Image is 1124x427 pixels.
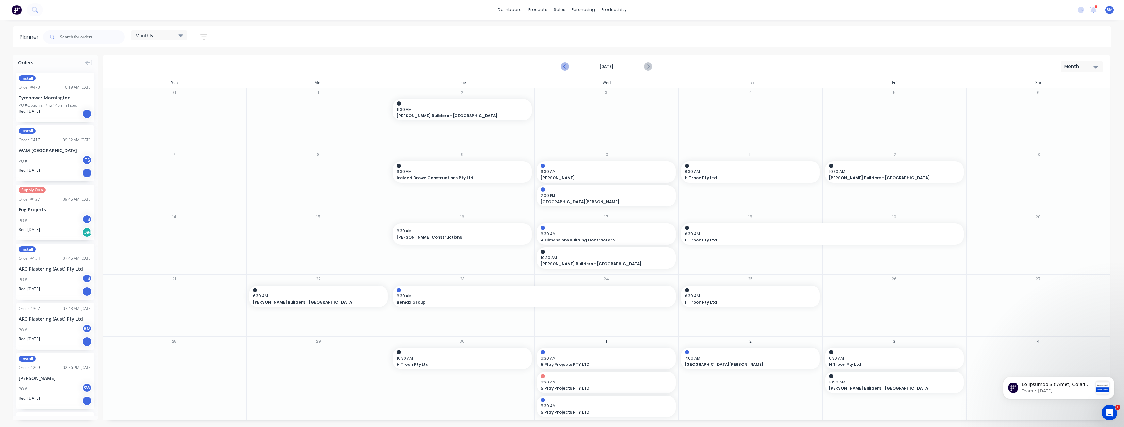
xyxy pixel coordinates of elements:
div: Order # 127 [19,196,40,202]
div: 10:30 AMH Troon Pty Ltd [393,348,532,369]
div: PO # [19,327,27,333]
div: Order # 154 [19,256,40,261]
span: H Troon Pty Ltd [685,299,803,305]
span: 10:30 AM [397,355,524,361]
span: [PERSON_NAME] Builders - [GEOGRAPHIC_DATA] [397,113,515,119]
button: 1 [314,89,322,97]
div: I [82,396,92,406]
button: 25 [746,275,754,283]
span: 1 [1115,405,1120,410]
span: 5 Play Projects PTY LTD [541,385,659,391]
span: 5 Play Projects PTY LTD [541,362,659,367]
button: Next page [644,62,652,71]
span: 8:30 AM [541,403,669,409]
div: WAM [GEOGRAPHIC_DATA] [19,147,92,154]
button: 6 [1034,89,1042,97]
div: Order # 367 [19,306,40,311]
div: 09:45 AM [DATE] [63,196,92,202]
span: 6:30 AM [685,293,813,299]
span: 2:00 PM [541,193,669,199]
div: TS [82,155,92,165]
div: 10:30 AM[PERSON_NAME] Builders - [GEOGRAPHIC_DATA] [825,161,964,183]
div: 6:30 AMH Troon Pty Ltd [681,161,820,183]
span: 6:30 AM [253,293,381,299]
span: Bemax Group [397,299,644,305]
span: 10:30 AM [829,379,957,385]
div: Fog Projects [19,206,92,213]
div: SW [82,383,92,393]
div: [PERSON_NAME] [19,375,92,382]
div: ARC Plastering (Aust) Pty Ltd [19,315,92,322]
div: 10:30 AM[PERSON_NAME] Builders - [GEOGRAPHIC_DATA] [537,247,676,269]
div: productivity [598,5,630,15]
button: 2 [746,337,754,345]
div: purchasing [569,5,598,15]
button: 9 [458,151,466,159]
span: [PERSON_NAME] Builders - [GEOGRAPHIC_DATA] [829,175,947,181]
div: Order # 417 [19,137,40,143]
span: 6:30 AM [397,228,524,234]
div: sales [551,5,569,15]
span: Supply Only [19,187,46,193]
span: [GEOGRAPHIC_DATA][PERSON_NAME] [541,199,659,205]
span: 6:30 AM [541,379,669,385]
button: 2 [458,89,466,97]
button: 14 [170,213,178,221]
button: 28 [170,337,178,345]
div: Mon [246,78,390,88]
div: Planner [20,33,42,41]
span: BM [1106,7,1113,13]
button: 13 [1034,151,1042,159]
span: Monthly [135,32,153,39]
span: H Troon Pty Ltd [829,362,947,367]
div: 6:30 AM[PERSON_NAME] Constructions [393,223,532,245]
span: 6:30 AM [829,355,957,361]
div: 6:30 AM[PERSON_NAME] Builders - [GEOGRAPHIC_DATA] [249,286,388,307]
div: 7:00 AM[GEOGRAPHIC_DATA][PERSON_NAME] [681,348,820,369]
div: 6:30 AM[PERSON_NAME] [537,161,676,183]
div: 11:30 AM[PERSON_NAME] Builders - [GEOGRAPHIC_DATA] [393,99,532,120]
button: 24 [603,275,610,283]
div: Tyrepower Mornington [19,94,92,101]
button: 23 [458,275,466,283]
span: Install [19,75,36,81]
div: Order # 184 [19,415,40,421]
button: 4 [1034,337,1042,345]
div: ARC Plastering (Aust) Pty Ltd [19,265,92,272]
span: 6:30 AM [397,169,524,175]
span: Lo Ipsumdo Sit Amet, Co’ad elitse doe temp incididu utlabor etdolorem al enim admi veniamqu nos e... [28,18,98,394]
span: Req. [DATE] [19,227,40,233]
button: 3 [603,89,610,97]
span: 6:30 AM [541,169,669,175]
span: Ireland Brown Constructions Pty Ltd [397,175,515,181]
span: [PERSON_NAME] [541,175,659,181]
div: 6:30 AMH Troon Pty Ltd [681,286,820,307]
button: 7 [170,151,178,159]
span: 6:30 AM [541,231,669,237]
span: 11:30 AM [397,107,524,113]
div: Fri [822,78,967,88]
div: 6:30 AMH Troon Pty Ltd [825,348,964,369]
button: 3 [890,337,898,345]
span: [GEOGRAPHIC_DATA][PERSON_NAME] [685,362,803,367]
div: 6:30 AM5 Play Projects PTY LTD [537,372,676,393]
div: Sun [102,78,246,88]
button: 29 [314,337,322,345]
button: 26 [890,275,898,283]
div: 01:25 PM [DATE] [63,415,92,421]
button: 10 [603,151,610,159]
span: 6:30 AM [685,231,957,237]
div: 8:30 AM5 Play Projects PTY LTD [537,396,676,417]
span: H Troon Pty Ltd [685,175,803,181]
div: I [82,109,92,119]
button: 15 [314,213,322,221]
p: Message from Team, sent 3w ago [28,25,99,30]
span: 6:30 AM [685,169,813,175]
span: 6:30 AM [397,293,669,299]
span: Req. [DATE] [19,108,40,114]
iframe: Intercom notifications message [993,364,1124,409]
span: H Troon Pty Ltd [685,237,932,243]
div: 2:00 PM[GEOGRAPHIC_DATA][PERSON_NAME] [537,185,676,206]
